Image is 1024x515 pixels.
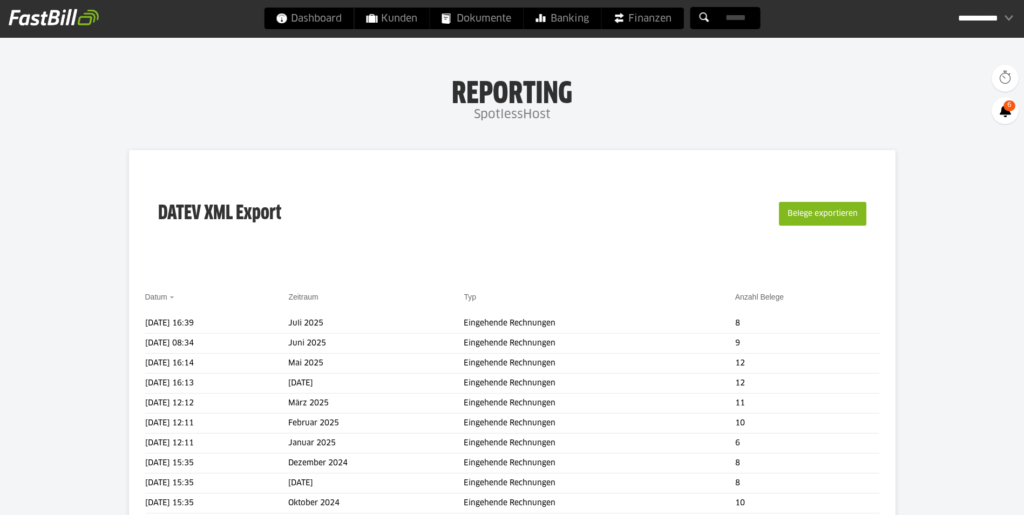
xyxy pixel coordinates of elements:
img: sort_desc.gif [169,296,177,299]
td: 8 [735,473,879,493]
td: Eingehende Rechnungen [464,334,735,354]
td: Eingehende Rechnungen [464,314,735,334]
td: Eingehende Rechnungen [464,374,735,394]
td: 9 [735,334,879,354]
td: Eingehende Rechnungen [464,414,735,433]
td: [DATE] 12:11 [145,433,289,453]
td: Eingehende Rechnungen [464,493,735,513]
span: 6 [1003,100,1015,111]
td: [DATE] 12:12 [145,394,289,414]
td: [DATE] 12:11 [145,414,289,433]
a: Anzahl Belege [735,293,784,301]
td: [DATE] 16:13 [145,374,289,394]
td: 11 [735,394,879,414]
h1: Reporting [108,76,916,104]
a: 6 [992,97,1019,124]
td: Juli 2025 [288,314,464,334]
td: [DATE] 16:39 [145,314,289,334]
iframe: Öffnet ein Widget, in dem Sie weitere Informationen finden [941,483,1013,510]
a: Typ [464,293,476,301]
h3: DATEV XML Export [158,179,281,248]
td: Mai 2025 [288,354,464,374]
td: Februar 2025 [288,414,464,433]
td: [DATE] [288,374,464,394]
td: Januar 2025 [288,433,464,453]
button: Belege exportieren [779,202,866,226]
td: [DATE] 08:34 [145,334,289,354]
td: Eingehende Rechnungen [464,473,735,493]
a: Finanzen [601,8,683,29]
span: Kunden [366,8,417,29]
td: 8 [735,314,879,334]
a: Kunden [354,8,429,29]
td: März 2025 [288,394,464,414]
td: Oktober 2024 [288,493,464,513]
td: 12 [735,354,879,374]
td: Eingehende Rechnungen [464,354,735,374]
td: [DATE] 16:14 [145,354,289,374]
td: Eingehende Rechnungen [464,394,735,414]
a: Dokumente [430,8,523,29]
span: Dashboard [276,8,342,29]
td: 12 [735,374,879,394]
td: Dezember 2024 [288,453,464,473]
span: Dokumente [442,8,511,29]
span: Finanzen [613,8,672,29]
a: Dashboard [264,8,354,29]
a: Datum [145,293,167,301]
td: [DATE] 15:35 [145,473,289,493]
td: 6 [735,433,879,453]
td: Eingehende Rechnungen [464,453,735,473]
a: Banking [524,8,601,29]
a: Zeitraum [288,293,318,301]
td: Eingehende Rechnungen [464,433,735,453]
td: [DATE] 15:35 [145,493,289,513]
td: 10 [735,493,879,513]
span: Banking [535,8,589,29]
td: [DATE] 15:35 [145,453,289,473]
td: Juni 2025 [288,334,464,354]
td: [DATE] [288,473,464,493]
td: 10 [735,414,879,433]
td: 8 [735,453,879,473]
img: fastbill_logo_white.png [9,9,99,26]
